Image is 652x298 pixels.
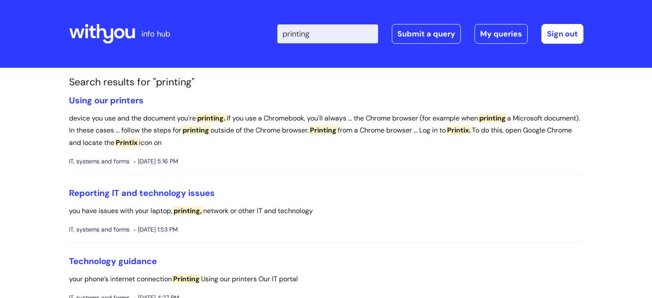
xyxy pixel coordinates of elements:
[69,224,129,235] span: IT, systems and forms
[69,156,129,167] span: IT, systems and forms
[69,95,144,106] a: Using our printers
[141,27,170,41] p: info hub
[69,273,583,286] p: your phone’s internet connection Using our printers Our IT portal
[69,256,157,267] a: Technology guidance
[69,76,583,88] h1: Search results for "printing"
[309,126,338,135] span: Printing
[172,274,201,283] span: Printing
[114,138,139,147] span: Printix
[277,24,583,44] div: | -
[69,187,215,199] a: Reporting IT and technology issues
[181,126,210,135] span: printing
[172,206,203,215] span: printing,
[134,156,178,167] span: [DATE] 5:16 PM
[475,24,528,44] a: My queries
[478,114,507,123] span: printing
[69,205,583,217] p: you have issues with your laptop, network or other IT and technology
[69,112,583,149] p: device you use and the document you're If you use a Chromebook, you'll always ... the Chrome brow...
[196,114,227,123] span: printing.
[277,24,378,43] input: Search
[392,24,461,44] a: Submit a query
[446,126,472,135] span: Printix.
[541,24,583,44] a: Sign out
[134,224,178,235] span: [DATE] 1:53 PM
